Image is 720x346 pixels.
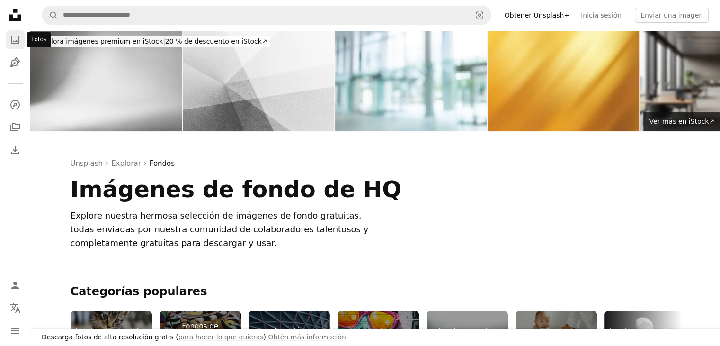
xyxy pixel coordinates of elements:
[468,6,491,24] button: Búsqueda visual
[150,158,175,169] a: Fondos
[635,8,709,23] button: Enviar una imagen
[71,158,680,169] div: › ›
[6,30,25,49] a: Fotos
[42,6,58,24] button: Buscar en Unsplash
[42,333,346,342] h3: Descarga fotos de alta resolución gratis ( ).
[178,333,264,341] a: para hacer lo que quieras
[268,333,346,341] a: Obtén más información
[488,30,639,131] img: Gold Blurred Background
[643,112,720,131] a: Ver más en iStock↗
[6,276,25,295] a: Iniciar sesión / Registrarse
[499,8,575,23] a: Obtener Unsplash+
[71,209,370,250] div: Explore nuestra hermosa selección de imágenes de fondo gratuitas, todas enviadas por nuestra comu...
[649,118,714,125] span: Ver más en iStock ↗
[183,30,334,131] img: Fondo abstracto negro, blanco, gris claro, plateado. Forma geométrica. Línea, raya, esquina, triá...
[30,30,182,131] img: Abstract white background
[39,37,267,45] span: 20 % de descuento en iStock ↗
[6,321,25,340] button: Menú
[6,53,25,72] a: Ilustraciones
[42,6,491,25] form: Encuentra imágenes en todo el sitio
[71,284,680,300] h2: Categorías populares
[111,158,141,169] a: Explorar
[6,299,25,318] button: Idioma
[6,6,25,27] a: Inicio — Unsplash
[39,37,165,45] span: Explora imágenes premium en iStock |
[71,158,103,169] a: Unsplash
[335,30,487,131] img: Vestíbulo con fachada de cristal y fondo borroso.
[575,8,627,23] a: Inicia sesión
[6,118,25,137] a: Colecciones
[6,95,25,114] a: Explorar
[6,141,25,160] a: Historial de descargas
[30,30,276,53] a: Explora imágenes premium en iStock|20 % de descuento en iStock↗
[71,177,473,201] h1: Imágenes de fondo de HQ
